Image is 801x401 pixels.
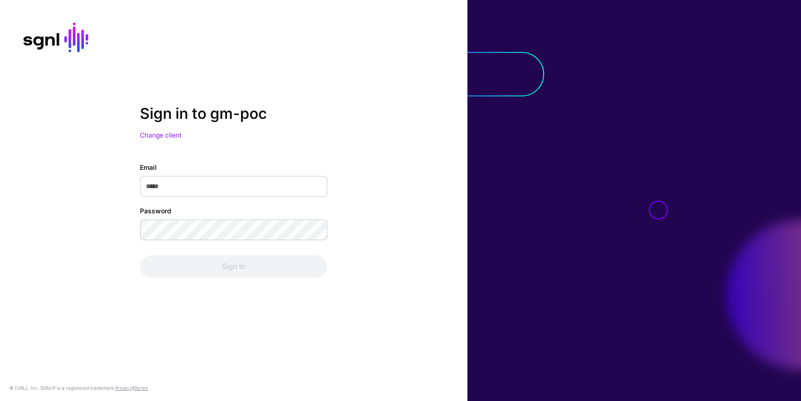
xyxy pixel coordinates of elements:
div: © [URL], Inc. SGNL® is a registered trademark. & [9,384,148,392]
h2: Sign in to gm-poc [140,105,327,123]
a: Privacy [115,385,132,391]
label: Email [140,162,157,172]
label: Password [140,206,171,216]
a: Terms [134,385,148,391]
a: Change client [140,131,182,139]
